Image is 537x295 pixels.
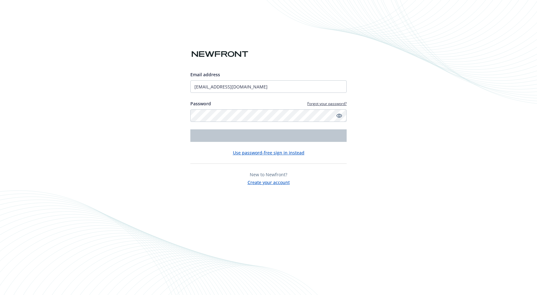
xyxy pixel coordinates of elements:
[190,80,347,93] input: Enter your email
[335,112,343,119] a: Show password
[233,149,304,156] button: Use password-free sign in instead
[190,100,211,107] label: Password
[190,72,220,77] span: Email address
[190,49,249,60] img: Newfront logo
[307,101,347,106] a: Forgot your password?
[248,178,290,186] button: Create your account
[250,172,287,177] span: New to Newfront?
[190,129,347,142] button: Login
[263,132,274,138] span: Login
[190,109,347,122] input: Enter your password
